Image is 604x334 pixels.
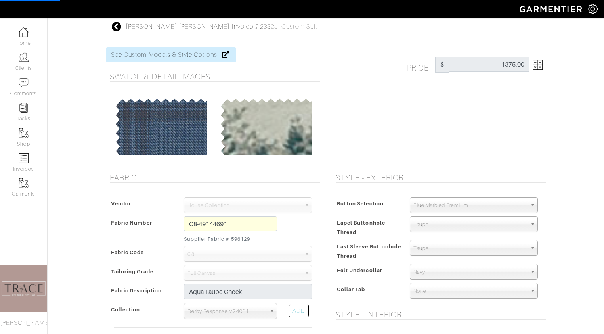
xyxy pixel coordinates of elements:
[187,265,301,281] span: Full Canvas
[413,283,527,299] span: None
[337,265,382,276] span: Felt Undercollar
[413,240,527,256] span: Taupe
[111,247,144,258] span: Fabric Code
[126,22,317,31] div: - - Custom Suit
[232,23,278,30] a: Invoice # 23325
[19,103,29,113] img: reminder-icon-8004d30b9f0a5d33ae49ab947aed9ed385cf756f9e5892f1edd6e32f2345188e.png
[106,47,236,62] a: See Custom Models & Style Options
[533,60,543,70] img: Open Price Breakdown
[19,128,29,138] img: garments-icon-b7da505a4dc4fd61783c78ac3ca0ef83fa9d6f193b1c9dc38574b1d14d53ca28.png
[413,198,527,213] span: Blue Marbled Premium
[337,198,384,209] span: Button Selection
[126,23,230,30] a: [PERSON_NAME] [PERSON_NAME]
[111,304,140,315] span: Collection
[19,78,29,88] img: comment-icon-a0a6a9ef722e966f86d9cbdc48e553b5cf19dbc54f86b18d962a5391bc8f6eb6.png
[337,217,385,238] span: Lapel Buttonhole Thread
[110,173,320,182] h5: Fabric
[19,178,29,188] img: garments-icon-b7da505a4dc4fd61783c78ac3ca0ef83fa9d6f193b1c9dc38574b1d14d53ca28.png
[435,57,449,73] span: $
[337,284,365,295] span: Collar Tab
[187,303,266,319] span: Derby Response V24061
[19,153,29,163] img: orders-icon-0abe47150d42831381b5fb84f609e132dff9fe21cb692f30cb5eec754e2cba89.png
[111,266,153,277] span: Tailoring Grade
[19,52,29,62] img: clients-icon-6bae9207a08558b7cb47a8932f037763ab4055f8c8b6bfacd5dc20c3e0201464.png
[111,198,131,209] span: Vendor
[110,72,320,81] h5: Swatch & Detail Images
[407,57,435,73] h5: Price
[111,217,152,228] span: Fabric Number
[289,305,309,317] div: ADD
[337,241,401,262] span: Last Sleeve Buttonhole Thread
[184,235,277,243] small: Supplier Fabric # 596129
[187,246,301,262] span: C8
[111,285,162,296] span: Fabric Description
[336,310,546,319] h5: Style - Interior
[187,198,301,213] span: House Collection
[516,2,588,16] img: garmentier-logo-header-white-b43fb05a5012e4ada735d5af1a66efaba907eab6374d6393d1fbf88cb4ef424d.png
[588,4,598,14] img: gear-icon-white-bd11855cb880d31180b6d7d6211b90ccbf57a29d726f0c71d8c61bd08dd39cc2.png
[413,264,527,280] span: Navy
[413,217,527,232] span: Taupe
[19,27,29,37] img: dashboard-icon-dbcd8f5a0b271acd01030246c82b418ddd0df26cd7fceb0bd07c9910d44c42f6.png
[336,173,546,182] h5: Style - Exterior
